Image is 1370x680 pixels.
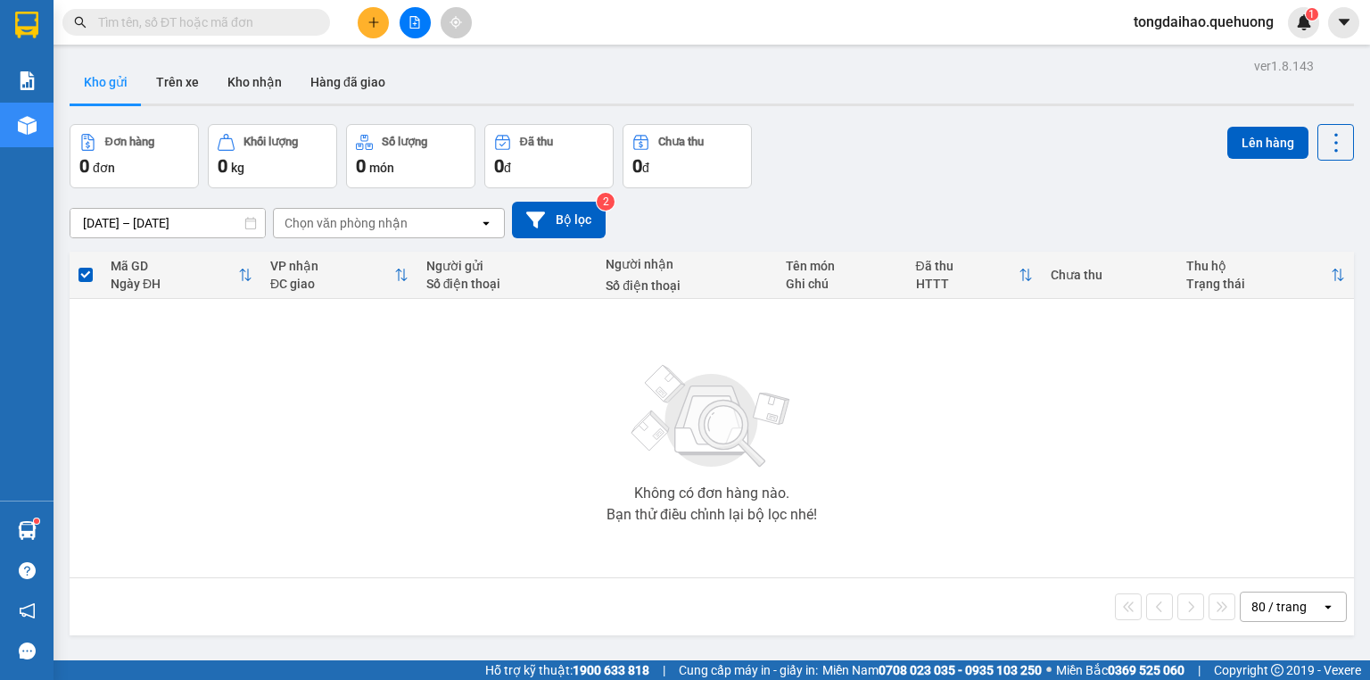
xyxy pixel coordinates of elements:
input: Tìm tên, số ĐT hoặc mã đơn [98,12,309,32]
input: Select a date range. [70,209,265,237]
div: Không có đơn hàng nào. [634,486,789,501]
div: Thu hộ [1186,259,1331,273]
span: ⚪️ [1046,667,1052,674]
span: món [369,161,394,175]
span: Hỗ trợ kỹ thuật: [485,660,649,680]
button: Khối lượng0kg [208,124,337,188]
span: | [1198,660,1201,680]
sup: 2 [597,193,615,211]
button: Chưa thu0đ [623,124,752,188]
span: 0 [79,155,89,177]
img: warehouse-icon [18,521,37,540]
button: Kho nhận [213,61,296,104]
div: Khối lượng [243,136,298,148]
button: caret-down [1328,7,1359,38]
span: notification [19,602,36,619]
div: Đã thu [520,136,553,148]
button: plus [358,7,389,38]
button: Đơn hàng0đơn [70,124,199,188]
button: Hàng đã giao [296,61,400,104]
span: Miền Bắc [1056,660,1184,680]
div: Số lượng [382,136,427,148]
div: ĐC giao [270,277,394,291]
button: aim [441,7,472,38]
span: aim [450,16,462,29]
sup: 1 [1306,8,1318,21]
strong: 0369 525 060 [1108,663,1184,677]
button: Đã thu0đ [484,124,614,188]
button: Bộ lọc [512,202,606,238]
button: Số lượng0món [346,124,475,188]
th: Toggle SortBy [261,252,417,299]
div: Mã GD [111,259,238,273]
div: Đơn hàng [105,136,154,148]
span: 0 [218,155,227,177]
svg: open [479,216,493,230]
span: search [74,16,87,29]
div: 80 / trang [1251,598,1307,616]
button: Lên hàng [1227,127,1308,159]
div: Người nhận [606,257,768,271]
img: logo-vxr [15,12,38,38]
span: 0 [494,155,504,177]
img: warehouse-icon [18,116,37,135]
div: Chưa thu [658,136,704,148]
button: Kho gửi [70,61,142,104]
span: 1 [1308,8,1315,21]
img: solution-icon [18,71,37,90]
span: kg [231,161,244,175]
div: VP nhận [270,259,394,273]
span: 0 [356,155,366,177]
span: đ [504,161,511,175]
svg: open [1321,600,1335,614]
span: plus [367,16,380,29]
span: 0 [632,155,642,177]
th: Toggle SortBy [1177,252,1354,299]
strong: 0708 023 035 - 0935 103 250 [879,663,1042,677]
span: question-circle [19,562,36,579]
button: Trên xe [142,61,213,104]
span: message [19,643,36,659]
span: đơn [93,161,115,175]
span: file-add [409,16,421,29]
img: icon-new-feature [1296,14,1312,30]
span: copyright [1271,664,1283,676]
div: Chọn văn phòng nhận [285,214,408,232]
span: Cung cấp máy in - giấy in: [679,660,818,680]
div: HTTT [916,277,1019,291]
div: Tên món [786,259,898,273]
div: Bạn thử điều chỉnh lại bộ lọc nhé! [607,508,817,522]
div: Chưa thu [1051,268,1168,282]
sup: 1 [34,518,39,524]
span: | [663,660,665,680]
span: caret-down [1336,14,1352,30]
div: Ghi chú [786,277,898,291]
div: Ngày ĐH [111,277,238,291]
span: đ [642,161,649,175]
th: Toggle SortBy [907,252,1043,299]
th: Toggle SortBy [102,252,261,299]
img: svg+xml;base64,PHN2ZyBjbGFzcz0ibGlzdC1wbHVnX19zdmciIHhtbG5zPSJodHRwOi8vd3d3LnczLm9yZy8yMDAwL3N2Zy... [623,354,801,479]
span: Miền Nam [822,660,1042,680]
div: Số điện thoại [426,277,589,291]
strong: 1900 633 818 [573,663,649,677]
div: Người gửi [426,259,589,273]
div: ver 1.8.143 [1254,56,1314,76]
div: Đã thu [916,259,1019,273]
div: Số điện thoại [606,278,768,293]
button: file-add [400,7,431,38]
div: Trạng thái [1186,277,1331,291]
span: tongdaihao.quehuong [1119,11,1288,33]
